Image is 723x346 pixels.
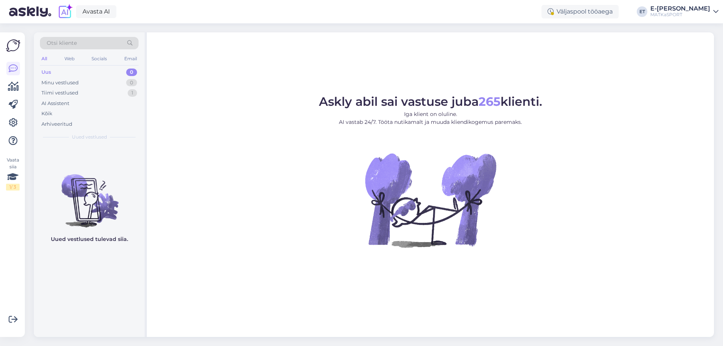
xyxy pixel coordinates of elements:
[6,38,20,53] img: Askly Logo
[637,6,647,17] div: ET
[41,110,52,117] div: Kõik
[41,89,78,97] div: Tiimi vestlused
[41,79,79,87] div: Minu vestlused
[34,161,145,229] img: No chats
[41,69,51,76] div: Uus
[57,4,73,20] img: explore-ai
[650,6,718,18] a: E-[PERSON_NAME]MATKaSPORT
[40,54,49,64] div: All
[63,54,76,64] div: Web
[541,5,619,18] div: Väljaspool tööaega
[6,157,20,191] div: Vaata siia
[319,94,542,109] span: Askly abil sai vastuse juba klienti.
[650,6,710,12] div: E-[PERSON_NAME]
[90,54,108,64] div: Socials
[126,69,137,76] div: 0
[128,89,137,97] div: 1
[41,120,72,128] div: Arhiveeritud
[72,134,107,140] span: Uued vestlused
[47,39,77,47] span: Otsi kliente
[650,12,710,18] div: MATKaSPORT
[363,132,498,268] img: No Chat active
[76,5,116,18] a: Avasta AI
[51,235,128,243] p: Uued vestlused tulevad siia.
[41,100,69,107] div: AI Assistent
[479,94,500,109] b: 265
[126,79,137,87] div: 0
[123,54,139,64] div: Email
[319,110,542,126] p: Iga klient on oluline. AI vastab 24/7. Tööta nutikamalt ja muuda kliendikogemus paremaks.
[6,184,20,191] div: 1 / 3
